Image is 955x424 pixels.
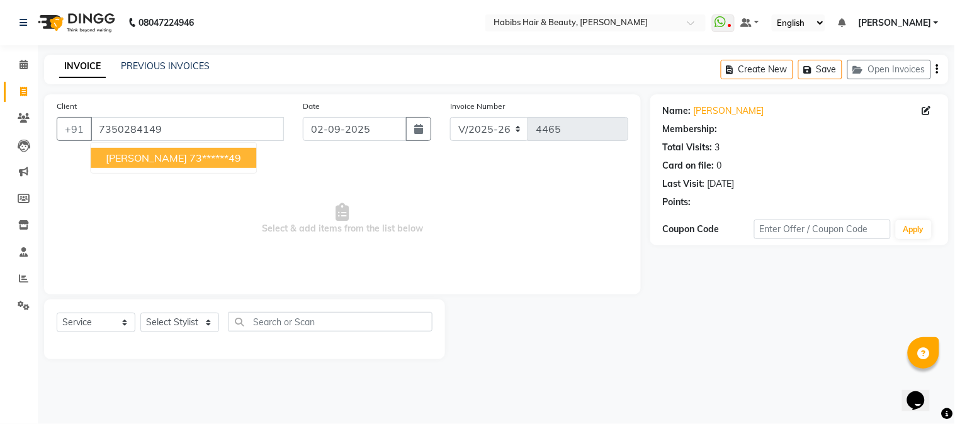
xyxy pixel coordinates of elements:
[715,141,720,154] div: 3
[663,177,705,191] div: Last Visit:
[754,220,891,239] input: Enter Offer / Coupon Code
[57,156,628,282] span: Select & add items from the list below
[32,5,118,40] img: logo
[121,60,210,72] a: PREVIOUS INVOICES
[847,60,931,79] button: Open Invoices
[694,104,764,118] a: [PERSON_NAME]
[663,123,718,136] div: Membership:
[858,16,931,30] span: [PERSON_NAME]
[450,101,505,112] label: Invoice Number
[91,117,284,141] input: Search by Name/Mobile/Email/Code
[59,55,106,78] a: INVOICE
[896,220,932,239] button: Apply
[663,141,713,154] div: Total Visits:
[663,104,691,118] div: Name:
[57,101,77,112] label: Client
[798,60,842,79] button: Save
[717,159,722,172] div: 0
[303,101,320,112] label: Date
[57,117,92,141] button: +91
[229,312,432,332] input: Search or Scan
[106,152,187,164] span: [PERSON_NAME]
[902,374,942,411] iframe: chat widget
[708,177,735,191] div: [DATE]
[663,223,754,236] div: Coupon Code
[721,60,793,79] button: Create New
[663,196,691,209] div: Points:
[663,159,715,172] div: Card on file:
[138,5,194,40] b: 08047224946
